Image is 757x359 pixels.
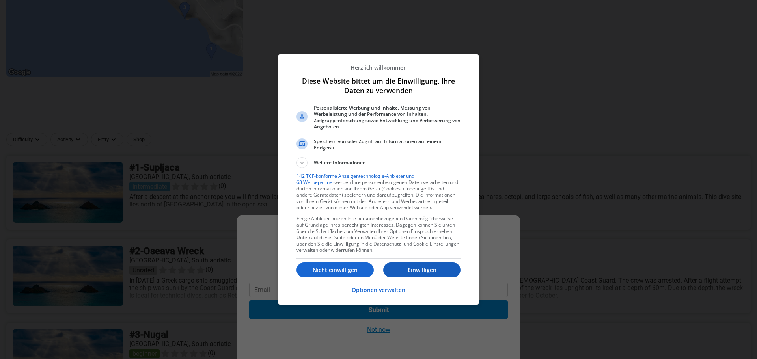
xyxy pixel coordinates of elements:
button: Nicht einwilligen [296,262,374,277]
p: Nicht einwilligen [296,266,374,274]
p: Einwilligen [383,266,461,274]
span: Speichern von oder Zugriff auf Informationen auf einem Endgerät [314,138,461,151]
p: Optionen verwalten [352,286,405,294]
p: Einige Anbieter nutzen Ihre personenbezogenen Daten möglicherweise auf Grundlage ihres berechtigt... [296,216,461,253]
span: Weitere Informationen [314,159,366,168]
p: Herzlich willkommen [296,64,461,71]
span: Personalisierte Werbung und Inhalte, Messung von Werbeleistung und der Performance von Inhalten, ... [314,105,461,130]
p: werden Ihre personenbezogenen Daten verarbeiten und dürfen Informationen von Ihrem Gerät (Cookies... [296,173,461,211]
a: 142 TCF-konforme Anzeigentechnologie-Anbieter und 68 Werbepartner [296,173,414,186]
button: Optionen verwalten [352,282,405,299]
button: Weitere Informationen [296,157,461,168]
h1: Diese Website bittet um die Einwilligung, Ihre Daten zu verwenden [296,76,461,95]
button: Einwilligen [383,262,461,277]
div: Diese Website bittet um die Einwilligung, Ihre Daten zu verwenden [278,54,479,305]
